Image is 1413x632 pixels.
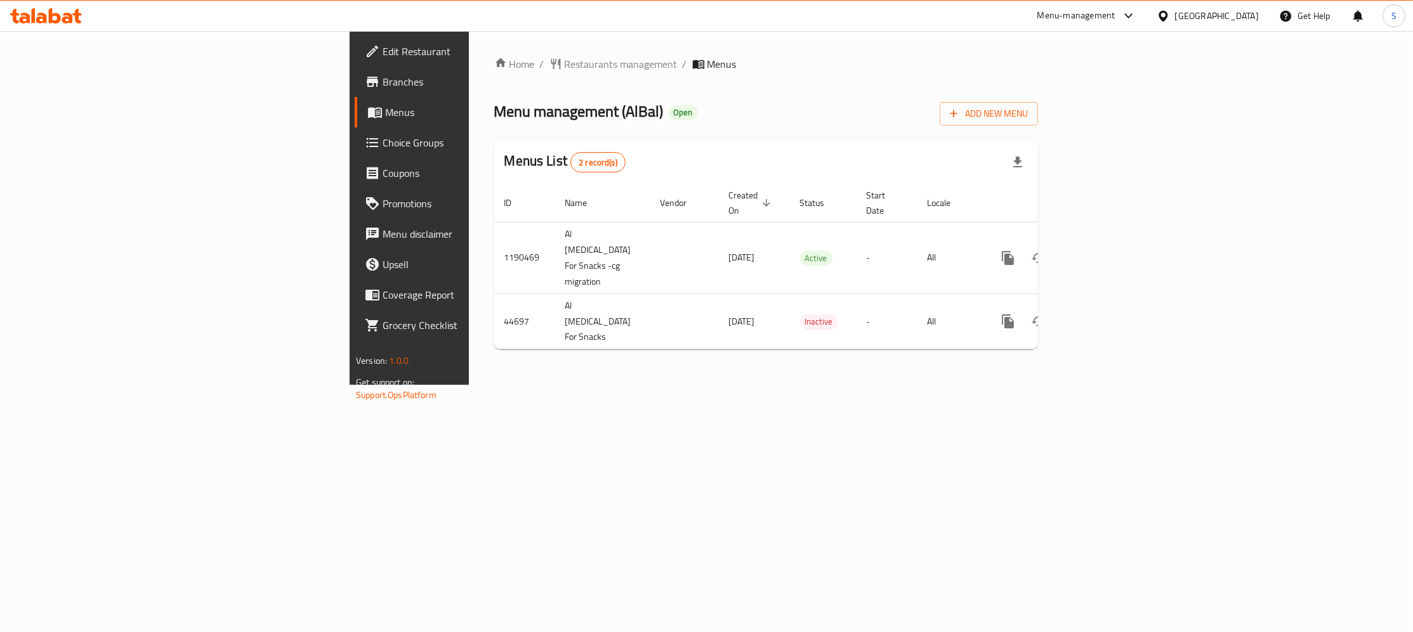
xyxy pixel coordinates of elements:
[356,387,437,403] a: Support.OpsPlatform
[729,249,755,266] span: [DATE]
[355,36,586,67] a: Edit Restaurant
[570,152,626,172] div: Total records count
[867,188,902,218] span: Start Date
[355,249,586,280] a: Upsell
[355,310,586,340] a: Grocery Checklist
[729,313,755,330] span: [DATE]
[983,184,1125,222] th: Actions
[383,196,575,211] span: Promotions
[800,195,841,210] span: Status
[917,293,983,349] td: All
[355,280,586,310] a: Coverage Report
[355,67,586,97] a: Branches
[993,306,1023,337] button: more
[383,44,575,59] span: Edit Restaurant
[355,127,586,158] a: Choice Groups
[385,105,575,120] span: Menus
[355,188,586,219] a: Promotions
[800,251,832,266] span: Active
[549,56,678,72] a: Restaurants management
[355,219,586,249] a: Menu disclaimer
[669,107,698,118] span: Open
[1023,243,1054,273] button: Change Status
[356,352,387,369] span: Version:
[494,97,664,126] span: Menu management ( AlBal )
[660,195,704,210] span: Vendor
[565,56,678,72] span: Restaurants management
[571,157,625,169] span: 2 record(s)
[857,293,917,349] td: -
[565,195,604,210] span: Name
[555,293,650,349] td: Al [MEDICAL_DATA] For Snacks
[383,74,575,89] span: Branches
[707,56,737,72] span: Menus
[504,152,626,172] h2: Menus List
[683,56,687,72] li: /
[383,318,575,333] span: Grocery Checklist
[669,105,698,120] div: Open
[383,135,575,150] span: Choice Groups
[383,165,575,181] span: Coupons
[383,257,575,272] span: Upsell
[1037,8,1115,23] div: Menu-management
[940,102,1038,126] button: Add New Menu
[494,184,1125,350] table: enhanced table
[1023,306,1054,337] button: Change Status
[355,158,586,188] a: Coupons
[800,314,838,330] div: Inactive
[928,195,968,210] span: Locale
[800,314,838,329] span: Inactive
[1175,9,1259,23] div: [GEOGRAPHIC_DATA]
[383,226,575,242] span: Menu disclaimer
[494,56,1038,72] nav: breadcrumb
[857,222,917,293] td: -
[729,188,775,218] span: Created On
[917,222,983,293] td: All
[993,243,1023,273] button: more
[950,106,1028,122] span: Add New Menu
[1391,9,1397,23] span: S
[555,222,650,293] td: Al [MEDICAL_DATA] For Snacks -cg migration
[383,287,575,302] span: Coverage Report
[1002,147,1033,177] div: Export file
[355,97,586,127] a: Menus
[504,195,529,210] span: ID
[389,352,409,369] span: 1.0.0
[356,374,414,390] span: Get support on:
